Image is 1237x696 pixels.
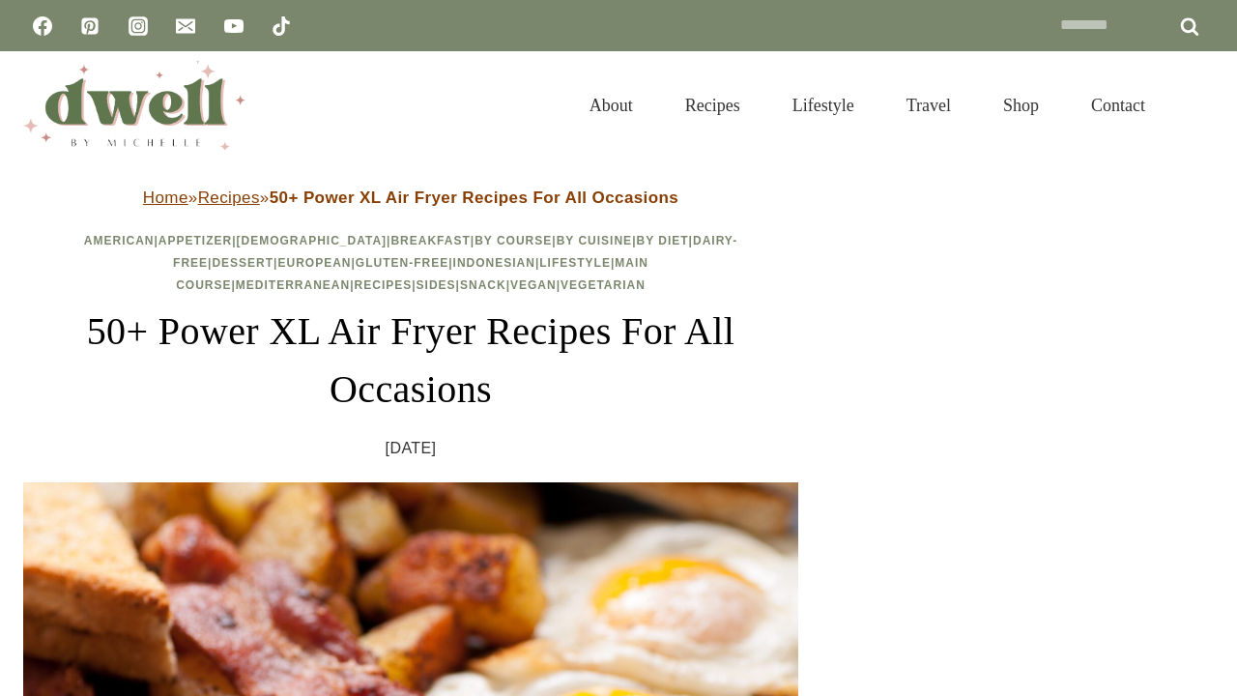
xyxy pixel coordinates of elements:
[880,72,977,139] a: Travel
[212,256,273,270] a: Dessert
[237,234,388,247] a: [DEMOGRAPHIC_DATA]
[119,7,158,45] a: Instagram
[561,278,646,292] a: Vegetarian
[23,303,798,419] h1: 50+ Power XL Air Fryer Recipes For All Occasions
[236,278,350,292] a: Mediterranean
[417,278,456,292] a: Sides
[510,278,557,292] a: Vegan
[355,278,413,292] a: Recipes
[1065,72,1171,139] a: Contact
[356,256,448,270] a: Gluten-Free
[453,256,535,270] a: Indonesian
[563,72,1171,139] nav: Primary Navigation
[475,234,552,247] a: By Course
[636,234,688,247] a: By Diet
[563,72,659,139] a: About
[766,72,880,139] a: Lifestyle
[71,7,109,45] a: Pinterest
[158,234,232,247] a: Appetizer
[23,7,62,45] a: Facebook
[539,256,611,270] a: Lifestyle
[390,234,470,247] a: Breakfast
[386,434,437,463] time: [DATE]
[143,188,188,207] a: Home
[262,7,301,45] a: TikTok
[659,72,766,139] a: Recipes
[557,234,632,247] a: By Cuisine
[23,61,245,150] img: DWELL by michelle
[215,7,253,45] a: YouTube
[277,256,351,270] a: European
[166,7,205,45] a: Email
[977,72,1065,139] a: Shop
[270,188,678,207] strong: 50+ Power XL Air Fryer Recipes For All Occasions
[460,278,506,292] a: Snack
[1181,89,1214,122] button: View Search Form
[84,234,737,292] span: | | | | | | | | | | | | | | | | | | |
[198,188,260,207] a: Recipes
[143,188,678,207] span: » »
[84,234,155,247] a: American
